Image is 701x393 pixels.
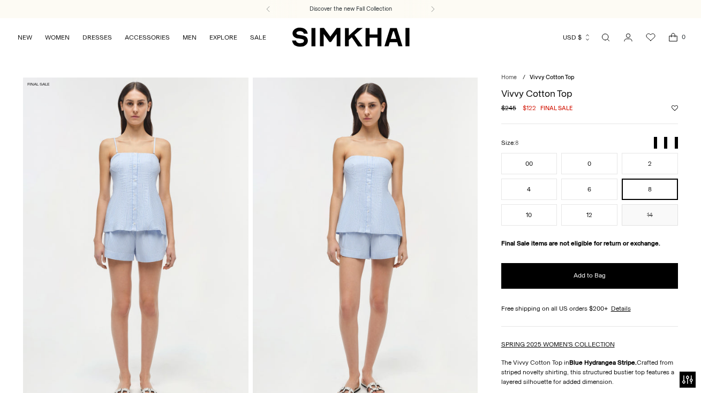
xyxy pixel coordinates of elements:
[523,103,536,113] span: $122
[18,26,32,49] a: NEW
[611,304,631,313] a: Details
[561,153,617,174] button: 0
[617,27,639,48] a: Go to the account page
[82,26,112,49] a: DRESSES
[45,26,70,49] a: WOMEN
[292,27,410,48] a: SIMKHAI
[530,74,575,81] span: Vivvy Cotton Top
[662,27,684,48] a: Open cart modal
[310,5,392,13] a: Discover the new Fall Collection
[501,74,517,81] a: Home
[501,89,678,98] h1: Vivvy Cotton Top
[501,103,516,113] s: $245
[125,26,170,49] a: ACCESSORIES
[672,105,678,111] button: Add to Wishlist
[250,26,266,49] a: SALE
[561,179,617,200] button: 6
[595,27,616,48] a: Open search modal
[515,140,518,147] span: 8
[209,26,237,49] a: EXPLORE
[622,179,678,200] button: 8
[501,358,678,387] p: The Vivvy Cotton Top in Crafted from striped novelty shirting, this structured bustier top featur...
[501,341,615,348] a: SPRING 2025 WOMEN'S COLLECTION
[574,271,606,280] span: Add to Bag
[501,138,518,148] label: Size:
[501,153,557,174] button: 00
[622,153,678,174] button: 2
[501,263,678,289] button: Add to Bag
[563,26,591,49] button: USD $
[569,359,637,366] strong: Blue Hydrangea Stripe.
[501,179,557,200] button: 4
[561,204,617,226] button: 12
[622,204,678,226] button: 14
[679,32,688,42] span: 0
[501,204,557,226] button: 10
[183,26,197,49] a: MEN
[501,73,678,82] nav: breadcrumbs
[501,240,660,247] strong: Final Sale items are not eligible for return or exchange.
[640,27,661,48] a: Wishlist
[501,304,678,313] div: Free shipping on all US orders $200+
[523,73,525,82] div: /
